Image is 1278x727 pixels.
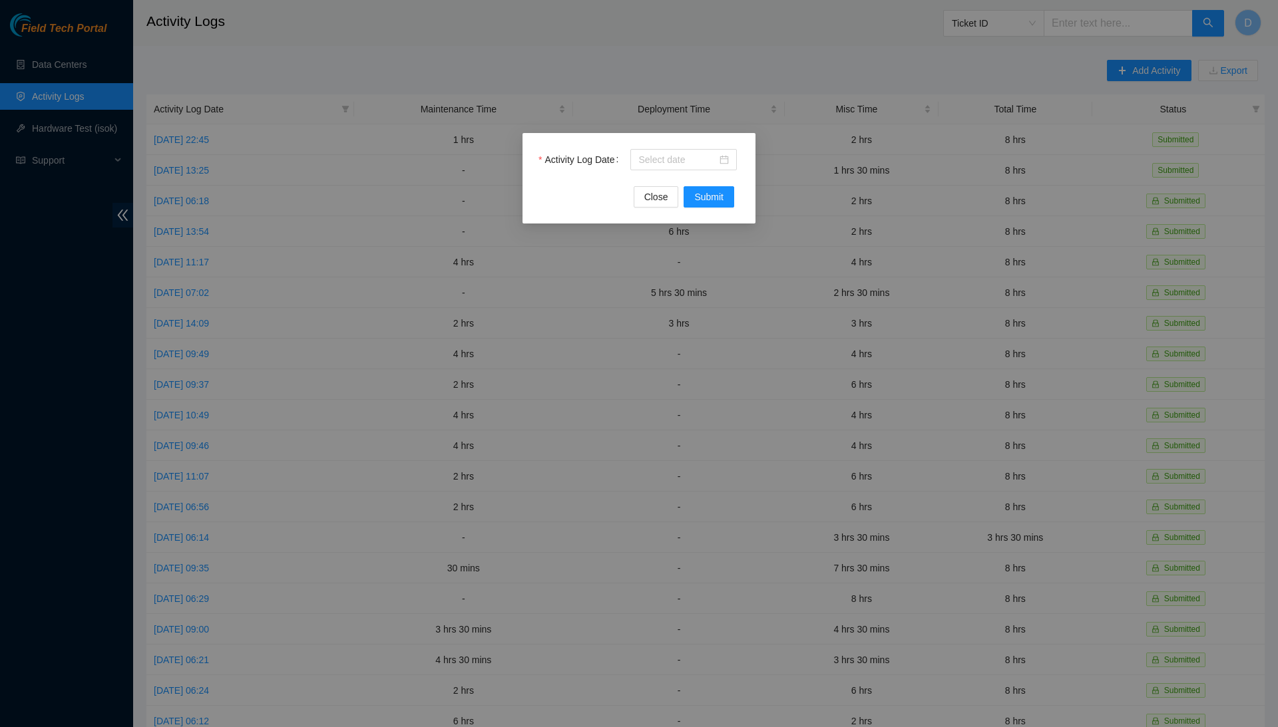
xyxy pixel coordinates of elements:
input: Activity Log Date [638,152,717,167]
label: Activity Log Date [538,149,624,170]
button: Close [634,186,679,208]
span: Close [644,190,668,204]
span: Submit [694,190,724,204]
button: Submit [684,186,734,208]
